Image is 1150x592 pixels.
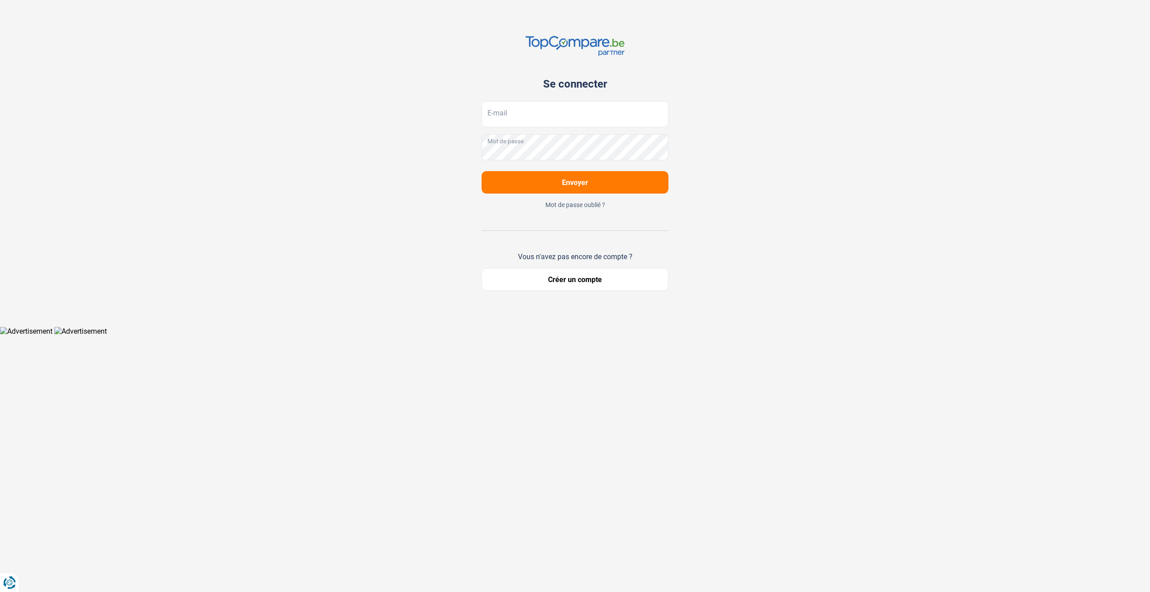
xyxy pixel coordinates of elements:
button: Envoyer [482,171,668,194]
button: Mot de passe oublié ? [482,201,668,209]
img: Advertisement [54,327,107,336]
button: Créer un compte [482,268,668,291]
div: Se connecter [482,78,668,90]
span: Envoyer [562,178,588,187]
img: TopCompare.be [526,36,624,56]
div: Vous n'avez pas encore de compte ? [482,252,668,261]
